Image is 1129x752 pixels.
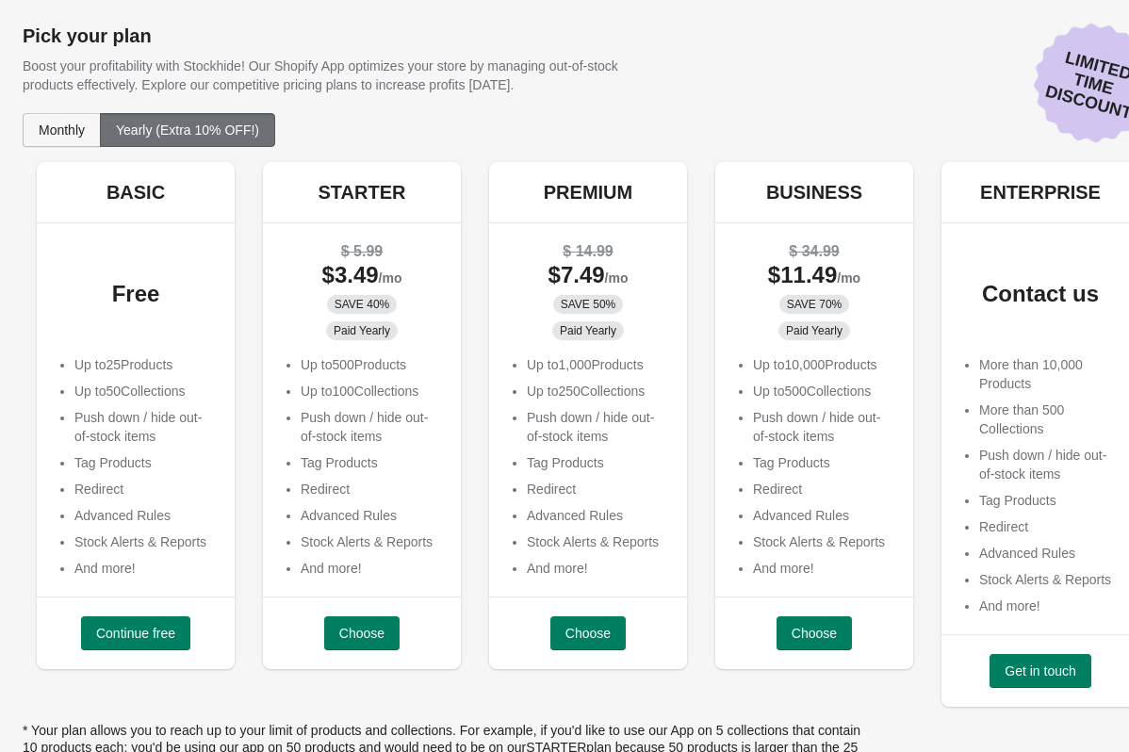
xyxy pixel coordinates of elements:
[74,532,216,551] li: Stock Alerts & Reports
[960,285,1121,303] div: Contact us
[1005,663,1076,678] span: Get in touch
[301,532,442,551] li: Stock Alerts & Reports
[335,297,389,312] span: SAVE 40%
[301,355,442,374] p: Up to 500 Products
[979,597,1121,615] li: And more!
[23,113,101,147] button: Monthly
[74,408,216,446] li: Push down / hide out-of-stock items
[116,123,259,138] span: Yearly (Extra 10% OFF!)
[527,480,668,499] li: Redirect
[792,626,837,641] span: Choose
[74,559,216,578] li: And more!
[777,616,852,650] button: Choose
[753,382,894,401] p: Up to 500 Collections
[753,355,894,374] p: Up to 10,000 Products
[766,181,862,204] h5: BUSINESS
[753,506,894,525] li: Advanced Rules
[39,123,85,138] span: Monthly
[74,480,216,499] li: Redirect
[81,616,190,650] button: Continue free
[979,570,1121,589] li: Stock Alerts & Reports
[508,266,668,287] div: $ 7.49
[379,270,402,286] span: /mo
[560,323,616,338] span: Paid Yearly
[23,25,1106,47] h1: Pick your plan
[561,297,615,312] span: SAVE 50%
[74,382,216,401] p: Up to 50 Collections
[979,355,1121,393] p: More than 10,000 Products
[319,181,406,204] h5: STARTER
[544,181,632,204] h5: PREMIUM
[527,506,668,525] li: Advanced Rules
[979,401,1121,438] p: More than 500 Collections
[527,382,668,401] p: Up to 250 Collections
[979,446,1121,483] li: Push down / hide out-of-stock items
[980,181,1101,204] h5: ENTERPRISE
[301,506,442,525] li: Advanced Rules
[96,626,175,641] span: Continue free
[301,382,442,401] p: Up to 100 Collections
[527,453,668,472] li: Tag Products
[301,408,442,446] li: Push down / hide out-of-stock items
[527,559,668,578] li: And more!
[550,616,626,650] button: Choose
[301,453,442,472] li: Tag Products
[979,544,1121,563] li: Advanced Rules
[56,285,216,303] div: Free
[74,506,216,525] li: Advanced Rules
[527,532,668,551] li: Stock Alerts & Reports
[74,453,216,472] li: Tag Products
[301,559,442,578] li: And more!
[508,242,668,261] div: $ 14.99
[753,480,894,499] li: Redirect
[301,480,442,499] li: Redirect
[979,491,1121,510] li: Tag Products
[74,355,216,374] p: Up to 25 Products
[837,270,860,286] span: /mo
[324,616,400,650] button: Choose
[990,654,1091,688] button: Get in touch
[734,242,894,261] div: $ 34.99
[787,297,842,312] span: SAVE 70%
[753,453,894,472] li: Tag Products
[282,266,442,287] div: $ 3.49
[605,270,629,286] span: /mo
[753,532,894,551] li: Stock Alerts & Reports
[527,408,668,446] li: Push down / hide out-of-stock items
[565,626,611,641] span: Choose
[753,408,894,446] li: Push down / hide out-of-stock items
[100,113,275,147] button: Yearly (Extra 10% OFF!)
[334,323,390,338] span: Paid Yearly
[786,323,843,338] span: Paid Yearly
[282,242,442,261] div: $ 5.99
[979,517,1121,536] li: Redirect
[339,626,385,641] span: Choose
[753,559,894,578] li: And more!
[734,266,894,287] div: $ 11.49
[106,181,165,204] h5: BASIC
[23,57,670,94] p: Boost your profitability with Stockhide! Our Shopify App optimizes your store by managing out-of-...
[527,355,668,374] p: Up to 1,000 Products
